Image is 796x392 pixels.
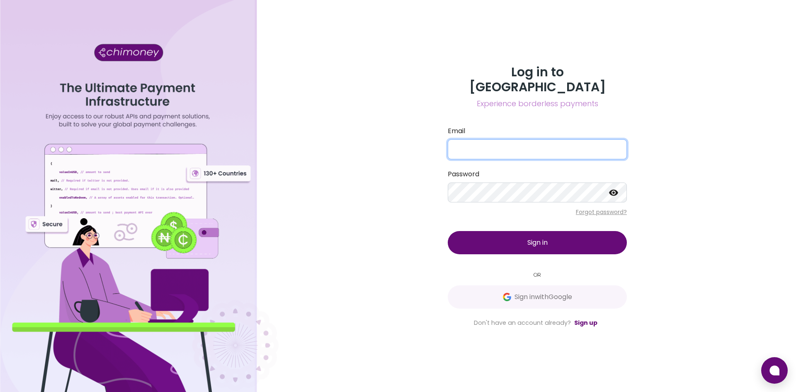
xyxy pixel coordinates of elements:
button: GoogleSign inwithGoogle [448,285,627,309]
h3: Log in to [GEOGRAPHIC_DATA] [448,65,627,95]
span: Don't have an account already? [474,319,571,327]
small: OR [448,271,627,279]
p: Forgot password? [448,208,627,216]
button: Open chat window [761,357,788,384]
span: Sign in [527,238,548,247]
a: Sign up [574,319,597,327]
img: Google [503,293,511,301]
button: Sign in [448,231,627,254]
label: Email [448,126,627,136]
span: Experience borderless payments [448,98,627,110]
label: Password [448,169,627,179]
span: Sign in with Google [514,292,572,302]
